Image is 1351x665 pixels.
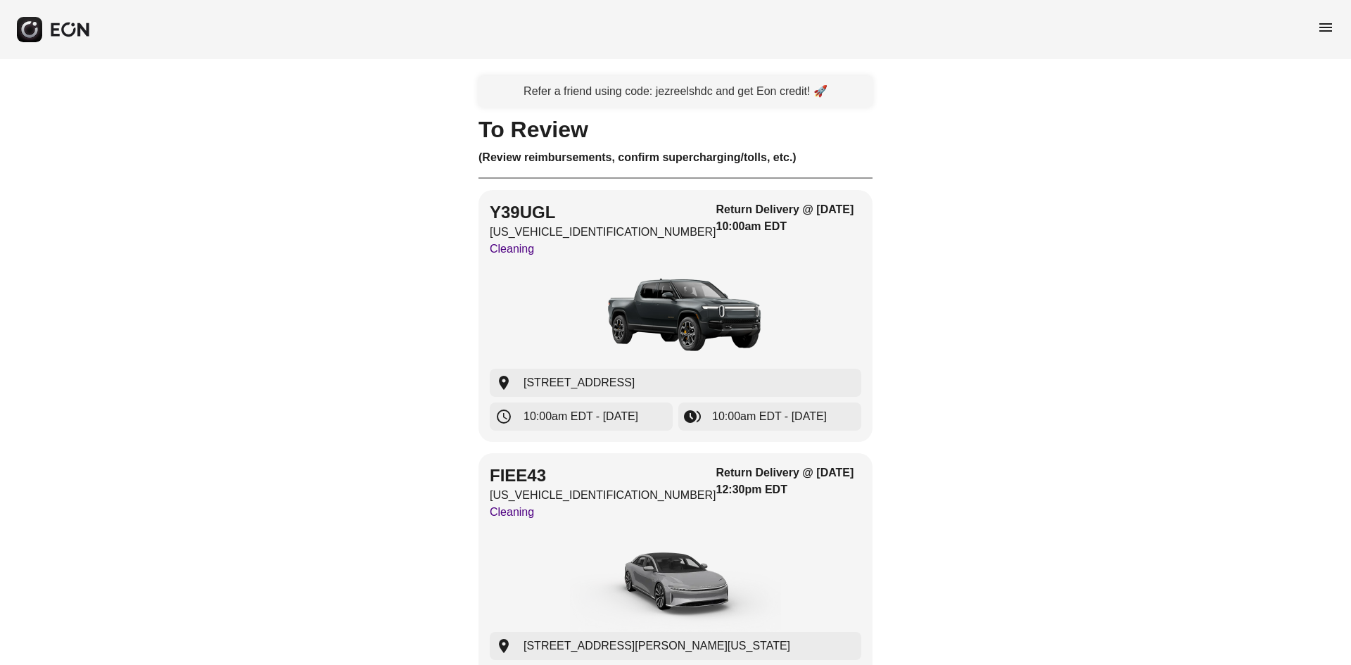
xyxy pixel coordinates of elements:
[478,190,873,442] button: Y39UGL[US_VEHICLE_IDENTIFICATION_NUMBER]CleaningReturn Delivery @ [DATE] 10:00am EDTcar[STREET_AD...
[716,464,861,498] h3: Return Delivery @ [DATE] 12:30pm EDT
[1317,19,1334,36] span: menu
[570,263,781,369] img: car
[478,76,873,107] a: Refer a friend using code: jezreelshdc and get Eon credit! 🚀
[490,464,716,487] h2: FIEE43
[478,149,873,166] h3: (Review reimbursements, confirm supercharging/tolls, etc.)
[490,504,716,521] p: Cleaning
[490,487,716,504] p: [US_VEHICLE_IDENTIFICATION_NUMBER]
[495,374,512,391] span: location_on
[490,224,716,241] p: [US_VEHICLE_IDENTIFICATION_NUMBER]
[490,241,716,258] p: Cleaning
[716,201,861,235] h3: Return Delivery @ [DATE] 10:00am EDT
[490,201,716,224] h2: Y39UGL
[712,408,827,425] span: 10:00am EDT - [DATE]
[570,526,781,632] img: car
[524,638,790,654] span: [STREET_ADDRESS][PERSON_NAME][US_STATE]
[495,408,512,425] span: schedule
[478,121,873,138] h1: To Review
[684,408,701,425] span: browse_gallery
[524,408,638,425] span: 10:00am EDT - [DATE]
[524,374,635,391] span: [STREET_ADDRESS]
[495,638,512,654] span: location_on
